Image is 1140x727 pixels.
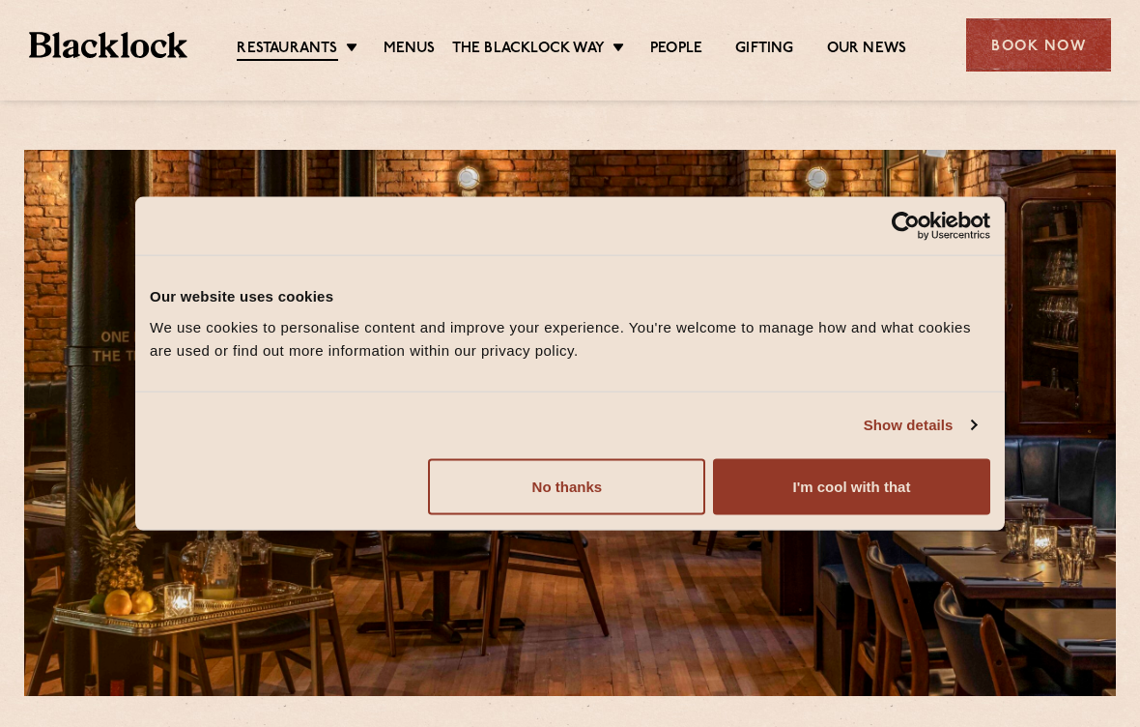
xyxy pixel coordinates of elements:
button: I'm cool with that [713,458,990,514]
div: We use cookies to personalise content and improve your experience. You're welcome to manage how a... [150,315,990,362]
a: People [650,40,702,59]
img: BL_Textured_Logo-footer-cropped.svg [29,32,187,59]
a: Menus [384,40,436,59]
a: Restaurants [237,40,337,61]
div: Book Now [966,18,1111,72]
a: Usercentrics Cookiebot - opens in a new window [821,212,990,241]
div: Our website uses cookies [150,285,990,308]
a: Show details [864,414,976,437]
a: Gifting [735,40,793,59]
a: Our News [827,40,907,59]
a: The Blacklock Way [452,40,605,59]
button: No thanks [428,458,705,514]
